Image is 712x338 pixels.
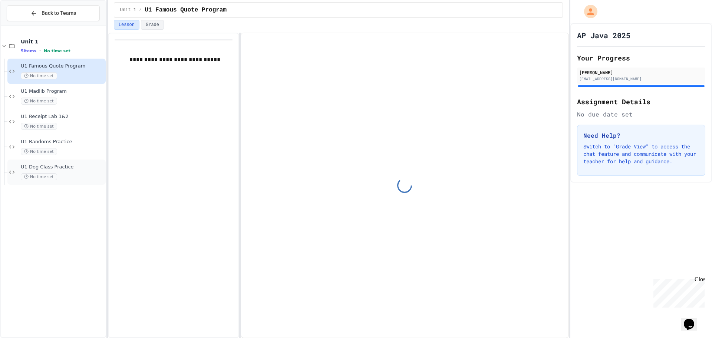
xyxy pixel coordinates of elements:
div: [EMAIL_ADDRESS][DOMAIN_NAME] [579,76,703,82]
div: No due date set [577,110,705,119]
h3: Need Help? [583,131,699,140]
span: U1 Famous Quote Program [145,6,227,14]
h1: AP Java 2025 [577,30,630,40]
span: No time set [21,148,57,155]
iframe: chat widget [681,308,705,331]
span: Unit 1 [120,7,136,13]
span: • [39,48,41,54]
span: No time set [44,49,70,53]
div: My Account [576,3,599,20]
span: U1 Famous Quote Program [21,63,104,69]
button: Back to Teams [7,5,100,21]
div: Chat with us now!Close [3,3,51,47]
span: U1 Randoms Practice [21,139,104,145]
button: Lesson [114,20,139,30]
div: [PERSON_NAME] [579,69,703,76]
span: Unit 1 [21,38,104,45]
span: No time set [21,72,57,79]
span: U1 Madlib Program [21,88,104,95]
span: 5 items [21,49,36,53]
p: Switch to "Grade View" to access the chat feature and communicate with your teacher for help and ... [583,143,699,165]
span: / [139,7,142,13]
span: No time set [21,173,57,180]
button: Grade [141,20,164,30]
h2: Your Progress [577,53,705,63]
span: No time set [21,98,57,105]
h2: Assignment Details [577,96,705,107]
span: No time set [21,123,57,130]
span: U1 Receipt Lab 1&2 [21,114,104,120]
iframe: chat widget [650,276,705,308]
span: U1 Dog Class Practice [21,164,104,170]
span: Back to Teams [42,9,76,17]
